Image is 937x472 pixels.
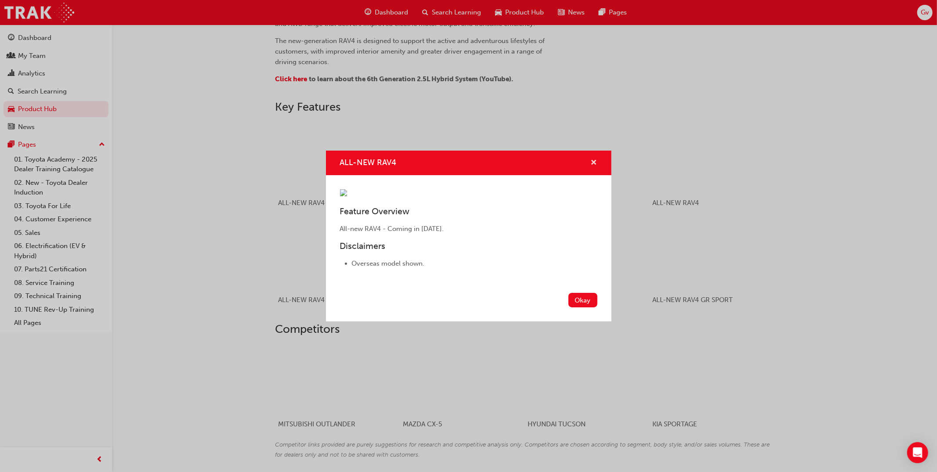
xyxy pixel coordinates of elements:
[340,158,397,167] span: ALL-NEW RAV4
[340,206,597,216] h3: Feature Overview
[340,225,444,233] span: All-new RAV4 - Coming in [DATE].
[568,293,597,307] button: Okay
[340,189,347,196] img: 10cbd300-ba6d-4233-94c7-8eda77b65312.png
[907,442,928,463] div: Open Intercom Messenger
[352,259,597,269] li: Overseas model shown.
[340,241,597,251] h3: Disclaimers
[591,158,597,169] button: cross-icon
[591,159,597,167] span: cross-icon
[326,151,611,321] div: ALL-NEW RAV4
